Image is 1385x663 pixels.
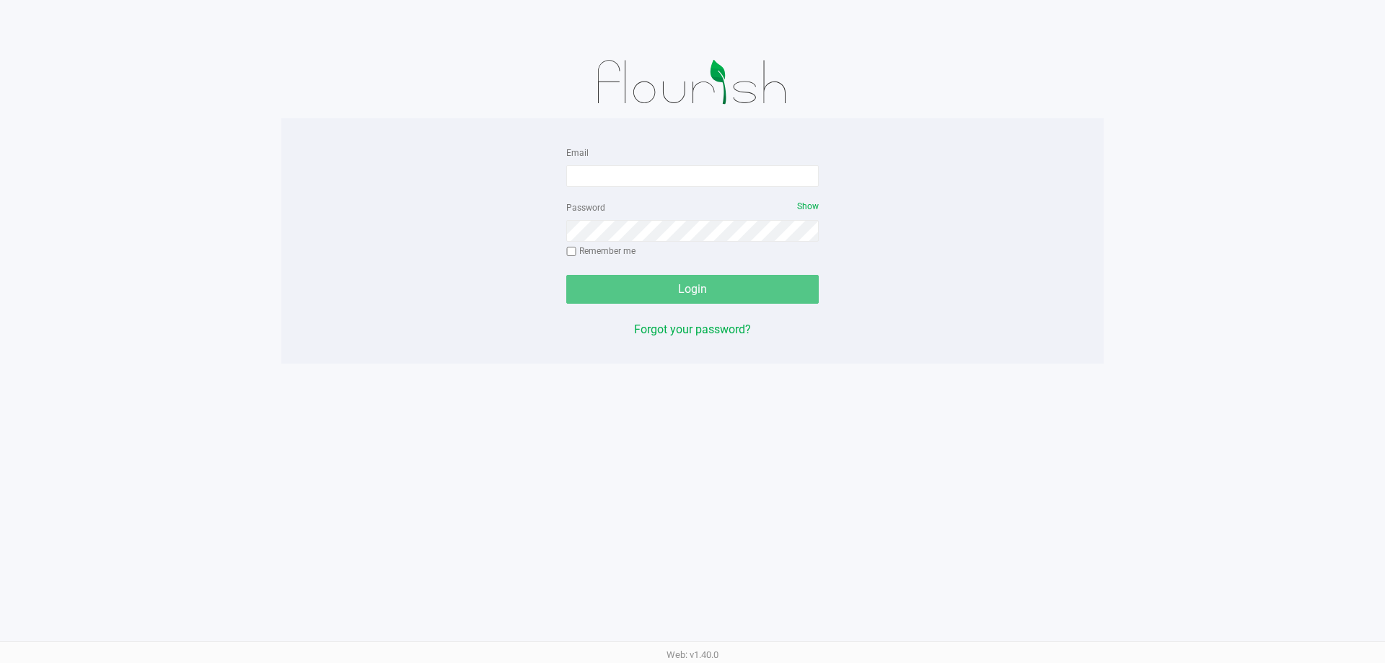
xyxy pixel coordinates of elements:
span: Show [797,201,819,211]
label: Email [566,146,589,159]
label: Password [566,201,605,214]
span: Web: v1.40.0 [667,649,718,660]
input: Remember me [566,247,576,257]
label: Remember me [566,245,636,258]
button: Forgot your password? [634,321,751,338]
